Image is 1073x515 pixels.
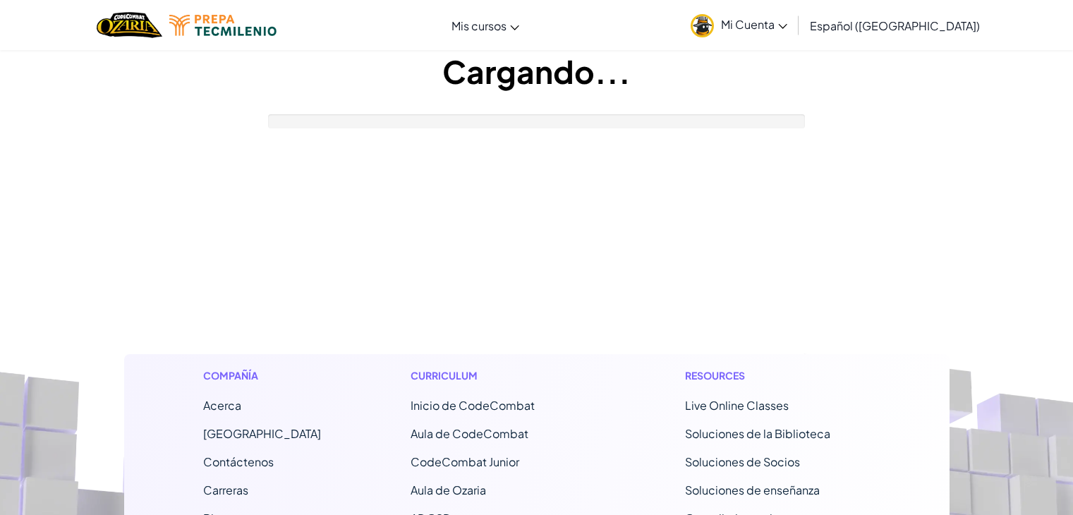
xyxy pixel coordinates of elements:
h1: Resources [685,368,871,383]
a: Español ([GEOGRAPHIC_DATA]) [803,6,987,44]
span: Mis cursos [451,18,507,33]
span: Español ([GEOGRAPHIC_DATA]) [810,18,980,33]
a: Mis cursos [444,6,526,44]
a: Live Online Classes [685,398,789,413]
a: [GEOGRAPHIC_DATA] [203,426,321,441]
a: Aula de CodeCombat [411,426,528,441]
a: Soluciones de Socios [685,454,800,469]
h1: Compañía [203,368,321,383]
img: avatar [691,14,714,37]
img: Home [97,11,162,40]
a: CodeCombat Junior [411,454,519,469]
img: Tecmilenio logo [169,15,277,36]
a: Aula de Ozaria [411,483,486,497]
h1: Curriculum [411,368,596,383]
a: Ozaria by CodeCombat logo [97,11,162,40]
a: Soluciones de la Biblioteca [685,426,830,441]
span: Inicio de CodeCombat [411,398,535,413]
span: Contáctenos [203,454,274,469]
a: Soluciones de enseñanza [685,483,820,497]
span: Mi Cuenta [721,17,787,32]
a: Acerca [203,398,241,413]
a: Mi Cuenta [684,3,794,47]
a: Carreras [203,483,248,497]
